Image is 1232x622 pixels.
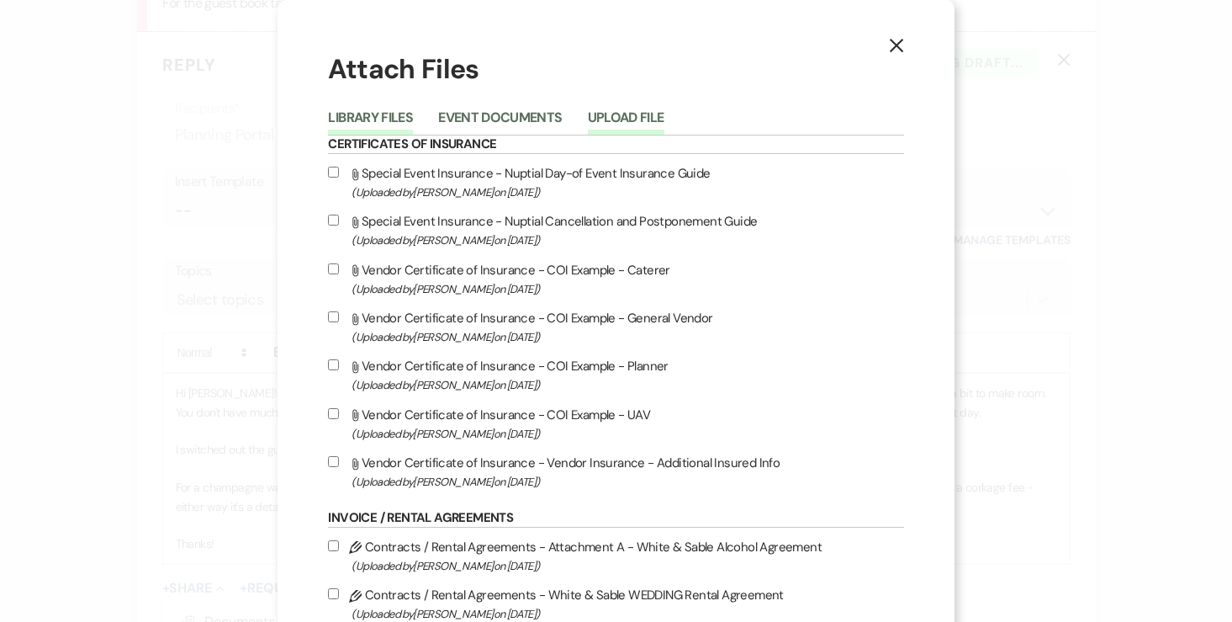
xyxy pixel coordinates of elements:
[328,355,903,395] label: Vendor Certificate of Insurance - COI Example - Planner
[328,509,903,528] h6: Invoice / Rental Agreements
[328,263,339,274] input: Vendor Certificate of Insurance - COI Example - Caterer(Uploaded by[PERSON_NAME]on [DATE])
[328,111,413,135] button: Library Files
[328,536,903,576] label: Contracts / Rental Agreements - Attachment A - White & Sable Alcohol Agreement
[352,472,903,492] span: (Uploaded by [PERSON_NAME] on [DATE] )
[352,424,903,444] span: (Uploaded by [PERSON_NAME] on [DATE] )
[328,359,339,370] input: Vendor Certificate of Insurance - COI Example - Planner(Uploaded by[PERSON_NAME]on [DATE])
[328,259,903,299] label: Vendor Certificate of Insurance - COI Example - Caterer
[352,183,903,202] span: (Uploaded by [PERSON_NAME] on [DATE] )
[328,162,903,202] label: Special Event Insurance - Nuptial Day-of Event Insurance Guide
[328,307,903,347] label: Vendor Certificate of Insurance - COI Example - General Vendor
[438,111,562,135] button: Event Documents
[352,375,903,395] span: (Uploaded by [PERSON_NAME] on [DATE] )
[328,404,903,444] label: Vendor Certificate of Insurance - COI Example - UAV
[328,456,339,467] input: Vendor Certificate of Insurance - Vendor Insurance - Additional Insured Info(Uploaded by[PERSON_N...
[352,556,903,576] span: (Uploaded by [PERSON_NAME] on [DATE] )
[328,311,339,322] input: Vendor Certificate of Insurance - COI Example - General Vendor(Uploaded by[PERSON_NAME]on [DATE])
[328,540,339,551] input: Contracts / Rental Agreements - Attachment A - White & Sable Alcohol Agreement(Uploaded by[PERSON...
[352,231,903,250] span: (Uploaded by [PERSON_NAME] on [DATE] )
[588,111,664,135] button: Upload File
[328,51,903,88] h1: Attach Files
[328,588,339,599] input: Contracts / Rental Agreements - White & Sable WEDDING Rental Agreement(Uploaded by[PERSON_NAME]on...
[352,279,903,299] span: (Uploaded by [PERSON_NAME] on [DATE] )
[328,167,339,178] input: Special Event Insurance - Nuptial Day-of Event Insurance Guide(Uploaded by[PERSON_NAME]on [DATE])
[328,136,903,154] h6: Certificates of Insurance
[352,327,903,347] span: (Uploaded by [PERSON_NAME] on [DATE] )
[328,210,903,250] label: Special Event Insurance - Nuptial Cancellation and Postponement Guide
[328,215,339,226] input: Special Event Insurance - Nuptial Cancellation and Postponement Guide(Uploaded by[PERSON_NAME]on ...
[328,408,339,419] input: Vendor Certificate of Insurance - COI Example - UAV(Uploaded by[PERSON_NAME]on [DATE])
[328,452,903,492] label: Vendor Certificate of Insurance - Vendor Insurance - Additional Insured Info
